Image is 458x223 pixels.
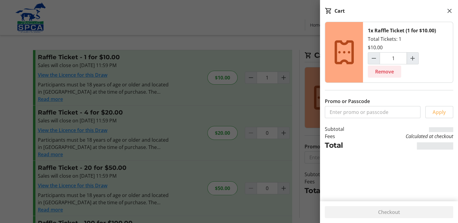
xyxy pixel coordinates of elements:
[325,98,370,105] label: Promo or Passcode
[325,140,362,151] td: Total
[407,53,418,64] button: Increment by one
[368,66,401,78] button: Remove
[380,52,407,64] input: Raffle Ticket (1 for $10.00) Quantity
[363,22,453,82] div: Total Tickets: 1
[368,53,380,64] button: Decrement by one
[425,106,453,118] button: Apply
[375,68,394,75] span: Remove
[325,133,362,140] td: Fees
[433,108,446,116] span: Apply
[325,125,362,133] td: Subtotal
[368,27,436,34] div: 1x Raffle Ticket (1 for $10.00)
[368,44,383,51] div: $10.00
[334,7,345,15] div: Cart
[362,133,453,140] td: Calculated at checkout
[325,106,420,118] input: Enter promo or passcode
